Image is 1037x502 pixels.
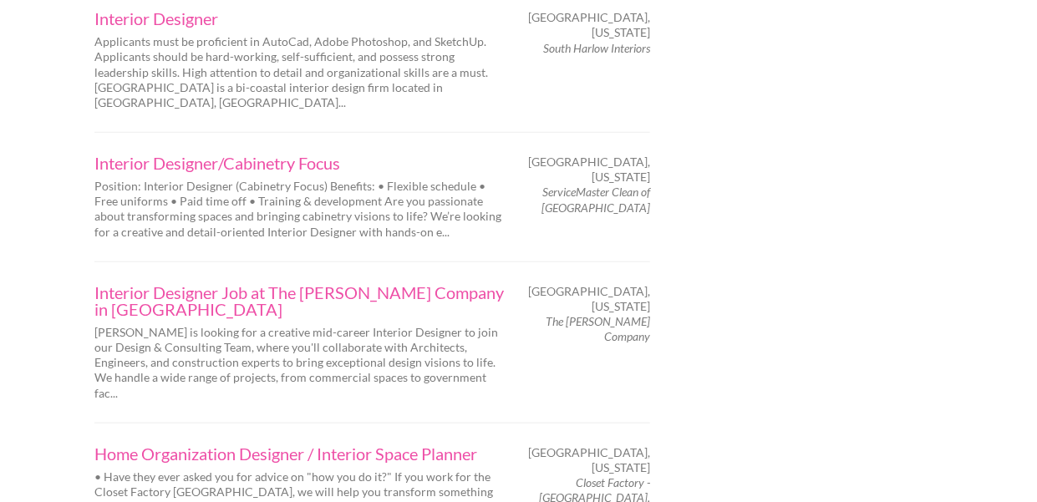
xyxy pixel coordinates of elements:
p: Applicants must be proficient in AutoCad, Adobe Photoshop, and SketchUp. Applicants should be har... [94,34,504,110]
p: Position: Interior Designer (Cabinetry Focus) Benefits: • Flexible schedule • Free uniforms • Pai... [94,179,504,240]
a: Interior Designer Job at The [PERSON_NAME] Company in [GEOGRAPHIC_DATA] [94,284,504,317]
span: [GEOGRAPHIC_DATA], [US_STATE] [528,284,650,314]
em: South Harlow Interiors [543,41,650,55]
span: [GEOGRAPHIC_DATA], [US_STATE] [528,155,650,185]
em: ServiceMaster Clean of [GEOGRAPHIC_DATA] [541,185,650,214]
span: [GEOGRAPHIC_DATA], [US_STATE] [528,10,650,40]
p: [PERSON_NAME] is looking for a creative mid-career Interior Designer to join our Design & Consult... [94,325,504,401]
a: Interior Designer​/Cabinetry Focus [94,155,504,171]
em: The [PERSON_NAME] Company [546,314,650,343]
a: Home Organization Designer / Interior Space Planner [94,445,504,462]
span: [GEOGRAPHIC_DATA], [US_STATE] [528,445,650,475]
a: Interior Designer [94,10,504,27]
